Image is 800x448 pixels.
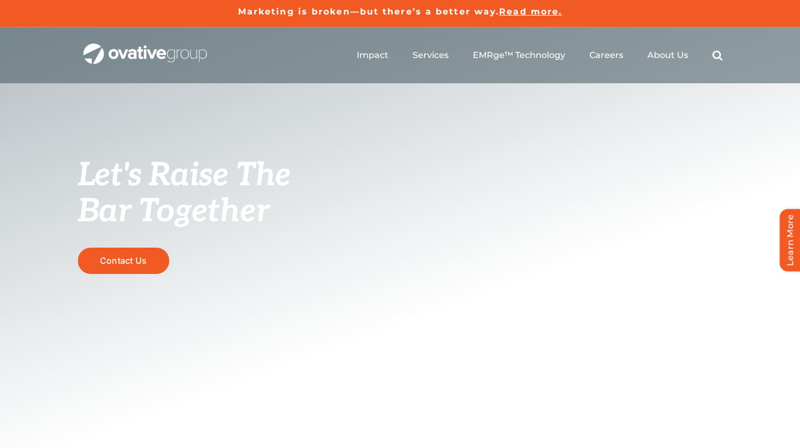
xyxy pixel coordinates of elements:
a: Services [413,50,449,61]
a: OG_Full_horizontal_WHT [83,42,207,53]
a: Contact Us [78,248,169,274]
nav: Menu [357,38,723,73]
a: About Us [647,50,688,61]
span: Bar Together [78,192,269,231]
a: Read more. [499,6,562,17]
a: Impact [357,50,388,61]
a: Careers [589,50,623,61]
a: Search [712,50,723,61]
a: EMRge™ Technology [473,50,565,61]
span: Contact Us [100,256,147,266]
a: Marketing is broken—but there’s a better way. [238,6,500,17]
span: Let's Raise The [78,156,291,195]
